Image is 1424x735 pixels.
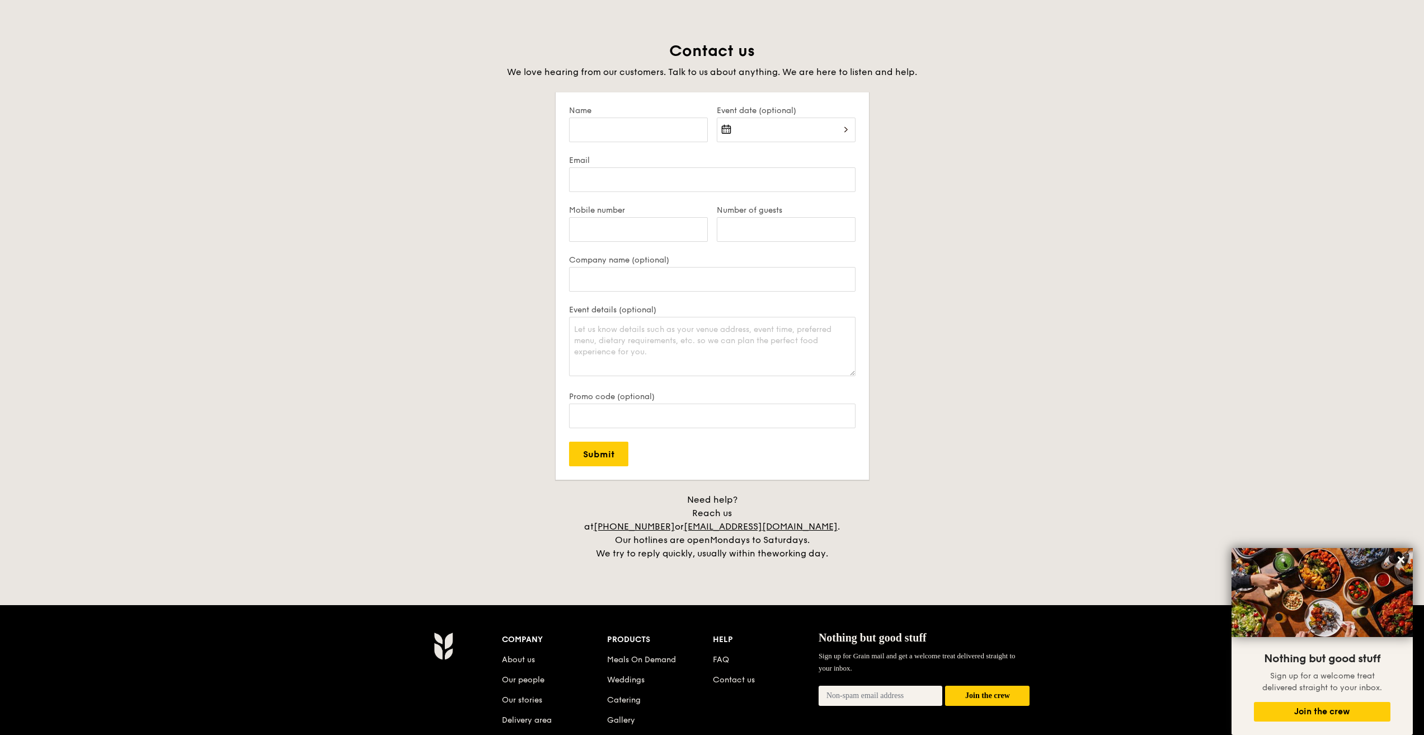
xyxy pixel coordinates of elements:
[434,632,453,660] img: AYc88T3wAAAABJRU5ErkJggg==
[502,655,535,664] a: About us
[713,632,819,648] div: Help
[569,317,856,376] textarea: Let us know details such as your venue address, event time, preferred menu, dietary requirements,...
[569,305,856,315] label: Event details (optional)
[1232,548,1413,637] img: DSC07876-Edit02-Large.jpeg
[572,493,852,560] div: Need help? Reach us at or . Our hotlines are open We try to reply quickly, usually within the
[569,205,708,215] label: Mobile number
[717,106,856,115] label: Event date (optional)
[569,442,628,466] input: Submit
[569,106,708,115] label: Name
[684,521,838,532] a: [EMAIL_ADDRESS][DOMAIN_NAME]
[1392,551,1410,569] button: Close
[607,695,641,705] a: Catering
[502,715,552,725] a: Delivery area
[502,632,608,648] div: Company
[594,521,675,532] a: [PHONE_NUMBER]
[819,652,1016,672] span: Sign up for Grain mail and get a welcome treat delivered straight to your inbox.
[1254,702,1390,722] button: Join the crew
[607,675,645,685] a: Weddings
[607,655,676,664] a: Meals On Demand
[569,156,856,165] label: Email
[502,695,542,705] a: Our stories
[1264,652,1380,666] span: Nothing but good stuff
[717,205,856,215] label: Number of guests
[569,392,856,401] label: Promo code (optional)
[607,632,713,648] div: Products
[607,715,635,725] a: Gallery
[713,655,729,664] a: FAQ
[819,686,943,706] input: Non-spam email address
[945,686,1030,706] button: Join the crew
[1262,671,1382,692] span: Sign up for a welcome treat delivered straight to your inbox.
[507,67,917,77] span: We love hearing from our customers. Talk to us about anything. We are here to listen and help.
[569,255,856,265] label: Company name (optional)
[710,535,810,545] span: Mondays to Saturdays.
[713,675,755,685] a: Contact us
[772,548,828,559] span: working day.
[502,675,544,685] a: Our people
[669,41,755,60] span: Contact us
[819,631,927,644] span: Nothing but good stuff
